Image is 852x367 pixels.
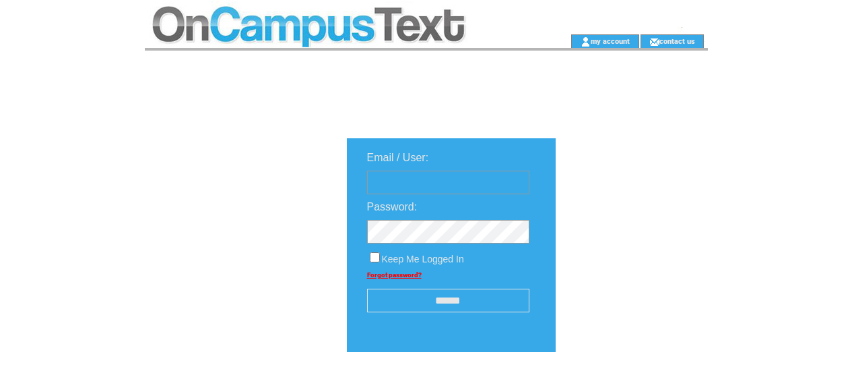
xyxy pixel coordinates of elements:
img: account_icon.gif [581,36,591,47]
a: Forgot password? [367,271,422,279]
a: contact us [659,36,695,45]
span: Email / User: [367,152,429,163]
a: my account [591,36,630,45]
img: contact_us_icon.gif [649,36,659,47]
span: Password: [367,201,418,213]
span: Keep Me Logged In [382,254,464,264]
